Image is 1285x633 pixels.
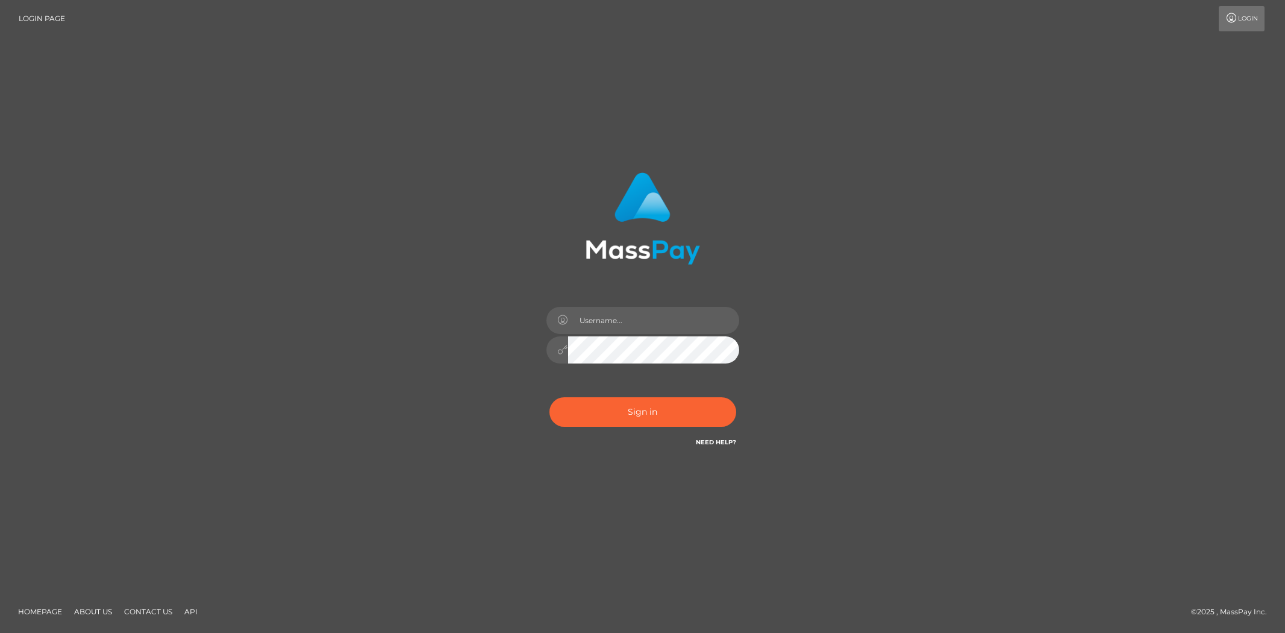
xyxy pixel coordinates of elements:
a: Homepage [13,602,67,621]
a: Login Page [19,6,65,31]
div: © 2025 , MassPay Inc. [1191,605,1276,619]
a: Contact Us [119,602,177,621]
button: Sign in [549,397,736,427]
a: Need Help? [696,438,736,446]
img: MassPay Login [586,172,700,265]
input: Username... [568,307,739,334]
a: API [180,602,202,621]
a: Login [1219,6,1265,31]
a: About Us [69,602,117,621]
